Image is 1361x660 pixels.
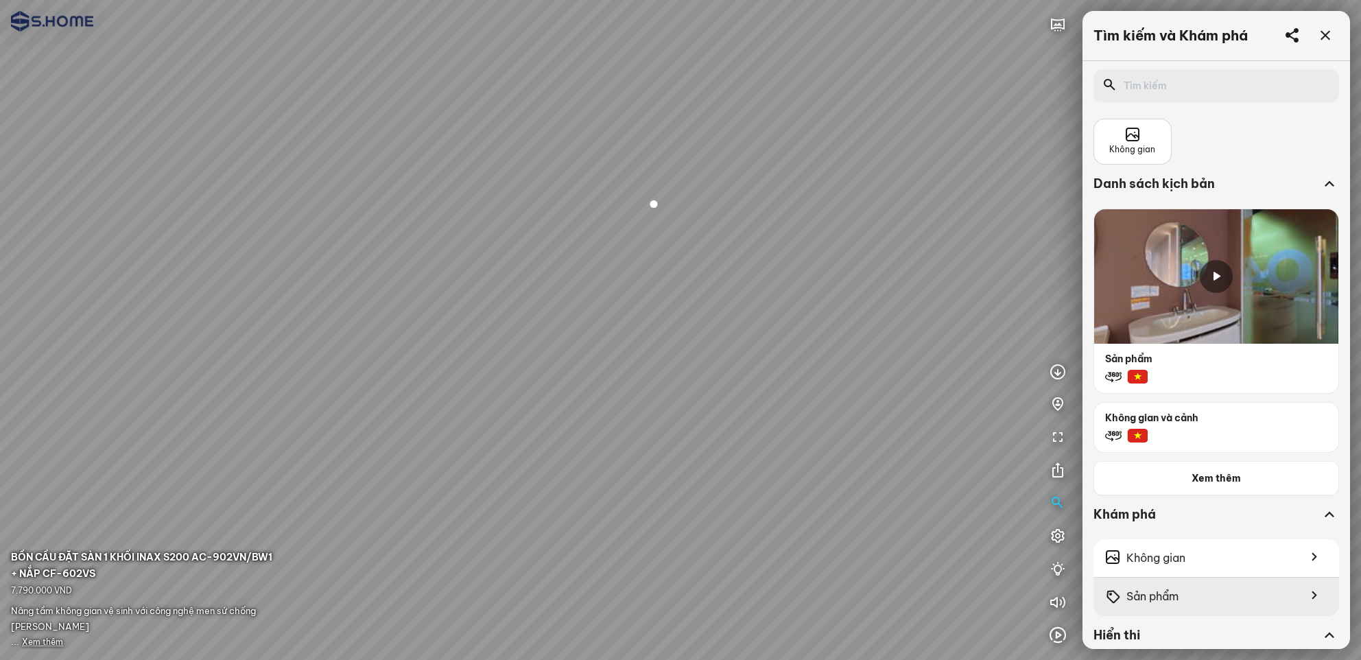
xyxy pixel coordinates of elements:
[1093,506,1339,539] div: Khám phá
[1093,627,1339,660] div: Hiển thị
[1093,176,1339,209] div: Danh sách kịch bản
[1126,550,1185,567] span: Không gian
[1192,471,1241,485] span: Xem thêm
[11,636,63,647] span: ...
[1093,461,1339,495] button: Xem thêm
[1093,176,1320,192] div: Danh sách kịch bản
[1124,79,1317,93] input: Tìm kiếm
[22,637,63,647] span: Xem thêm
[1109,143,1155,156] span: Không gian
[1094,344,1338,366] p: Sản phẩm
[1127,429,1148,443] img: lang-vn.png
[1093,27,1248,44] div: Tìm kiếm và Khám phá
[1093,627,1320,644] div: Hiển thị
[11,11,93,32] img: logo
[1093,506,1320,523] div: Khám phá
[1127,370,1148,384] img: lang-vn.png
[1094,403,1338,425] p: Không gian và cảnh
[1126,588,1179,605] span: Sản phẩm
